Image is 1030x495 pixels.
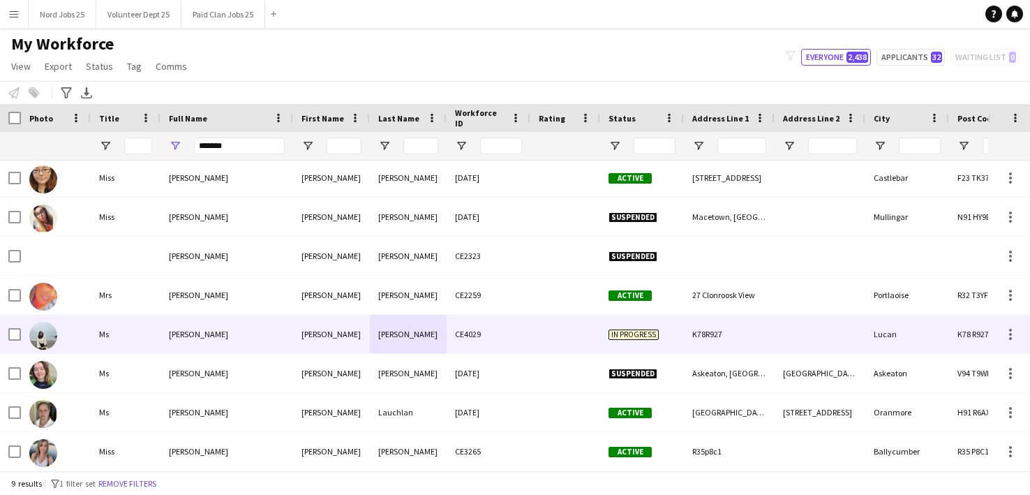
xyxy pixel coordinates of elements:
div: [PERSON_NAME] [370,198,447,236]
button: Open Filter Menu [783,140,796,152]
button: Open Filter Menu [378,140,391,152]
input: Workforce ID Filter Input [480,138,522,154]
span: 2,438 [846,52,868,63]
div: [PERSON_NAME] [370,315,447,353]
span: Suspended [609,212,657,223]
div: Ms [91,315,161,353]
button: Open Filter Menu [609,140,621,152]
span: Post Code [957,113,997,124]
span: Address Line 1 [692,113,749,124]
span: City [874,113,890,124]
div: [PERSON_NAME] [370,432,447,471]
span: Photo [29,113,53,124]
button: Open Filter Menu [874,140,886,152]
div: Miss [91,198,161,236]
div: Mrs [91,276,161,314]
div: Miss [91,432,161,471]
img: Shannon Berry [29,165,57,193]
input: Address Line 2 Filter Input [808,138,857,154]
div: [PERSON_NAME] [370,237,447,275]
span: [PERSON_NAME] [169,407,228,418]
span: Active [609,447,652,457]
span: Workforce ID [455,108,505,128]
span: Full Name [169,113,207,124]
div: CE2323 [447,237,530,275]
div: Oranmore [865,393,949,431]
div: [PERSON_NAME] [293,432,370,471]
a: Status [80,57,119,75]
a: Tag [121,57,147,75]
div: [PERSON_NAME] [370,354,447,392]
span: [PERSON_NAME] [169,368,228,378]
img: Shannon Fernandes [29,322,57,350]
div: [PERSON_NAME] [293,237,370,275]
div: [GEOGRAPHIC_DATA], [GEOGRAPHIC_DATA] [684,393,775,431]
div: Macetown, [GEOGRAPHIC_DATA], [GEOGRAPHIC_DATA] [684,198,775,236]
button: Open Filter Menu [169,140,181,152]
div: [PERSON_NAME] [293,315,370,353]
div: [PERSON_NAME] [370,276,447,314]
div: Ballycumber [865,432,949,471]
div: [DATE] [447,198,530,236]
div: [STREET_ADDRESS] [775,393,865,431]
div: Ms [91,393,161,431]
span: 32 [931,52,942,63]
div: [DATE] [447,158,530,197]
div: Mullingar [865,198,949,236]
span: Suspended [609,369,657,379]
div: [PERSON_NAME] [370,158,447,197]
button: Everyone2,438 [801,49,871,66]
div: [PERSON_NAME] [293,354,370,392]
span: My Workforce [11,34,114,54]
input: Address Line 1 Filter Input [717,138,766,154]
span: [PERSON_NAME] [169,329,228,339]
span: View [11,60,31,73]
div: [DATE] [447,393,530,431]
div: Castlebar [865,158,949,197]
div: Lucan [865,315,949,353]
div: CE3265 [447,432,530,471]
span: [PERSON_NAME] [169,212,228,222]
app-action-btn: Export XLSX [78,84,95,101]
div: [PERSON_NAME] [293,276,370,314]
div: Ms [91,354,161,392]
div: [PERSON_NAME] [293,198,370,236]
img: Shannon Donnelly [29,205,57,232]
span: Tag [127,60,142,73]
button: Open Filter Menu [957,140,970,152]
input: Full Name Filter Input [194,138,285,154]
span: Comms [156,60,187,73]
button: Volunteer Dept 25 [96,1,181,28]
div: Portlaoise [865,276,949,314]
input: Last Name Filter Input [403,138,438,154]
div: CE4029 [447,315,530,353]
button: Open Filter Menu [692,140,705,152]
button: Open Filter Menu [99,140,112,152]
input: Post Code Filter Input [983,138,1024,154]
span: Title [99,113,119,124]
div: [STREET_ADDRESS] [684,158,775,197]
div: [DATE] [447,354,530,392]
div: 27 Clonroosk View [684,276,775,314]
span: [PERSON_NAME] [169,172,228,183]
div: CE2259 [447,276,530,314]
span: [PERSON_NAME] [169,251,228,261]
span: Rating [539,113,565,124]
span: 1 filter set [59,478,96,489]
div: Lauchlan [370,393,447,431]
div: Miss [91,158,161,197]
input: Status Filter Input [634,138,676,154]
input: City Filter Input [899,138,941,154]
input: First Name Filter Input [327,138,361,154]
a: View [6,57,36,75]
button: Applicants32 [876,49,945,66]
div: R35p8c1 [684,432,775,471]
div: Askeaton, [GEOGRAPHIC_DATA], [GEOGRAPHIC_DATA], [GEOGRAPHIC_DATA] [684,354,775,392]
span: Active [609,173,652,184]
span: Suspended [609,251,657,262]
img: Shannon Faulkner [29,283,57,311]
span: [PERSON_NAME] [169,446,228,457]
span: Active [609,290,652,301]
span: Address Line 2 [783,113,839,124]
button: Paid Clan Jobs 25 [181,1,265,28]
